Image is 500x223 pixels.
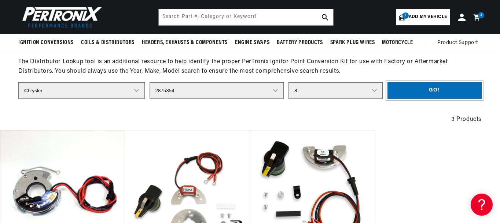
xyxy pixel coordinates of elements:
span: Battery Products [277,39,323,47]
summary: Spark Plug Wires [327,34,379,51]
span: Headers, Exhausts & Components [142,39,228,47]
img: Pertronix [18,4,103,30]
span: Motorcycle [382,39,413,47]
div: 3 Products [18,115,482,125]
summary: Product Support [437,34,482,52]
span: Coils & Distributors [81,39,135,47]
input: Search Part #, Category or Keyword [159,9,333,25]
summary: Ignition Conversions [18,34,77,51]
span: Engine Swaps [235,39,269,47]
span: Product Support [437,39,478,47]
summary: Engine Swaps [231,34,273,51]
button: search button [317,9,333,25]
span: 1 [402,12,409,19]
span: 3 [480,12,482,18]
span: Ignition Conversions [18,39,74,47]
summary: Battery Products [273,34,327,51]
a: 1Add my vehicle [396,9,450,25]
button: Go! [387,82,482,99]
span: Add my vehicle [409,14,447,21]
summary: Headers, Exhausts & Components [138,34,231,51]
summary: Coils & Distributors [77,34,138,51]
div: The Distributor Lookup tool is an additional resource to help identify the proper PerTronix Ignit... [18,57,482,76]
span: Spark Plug Wires [330,39,375,47]
summary: Motorcycle [378,34,416,51]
